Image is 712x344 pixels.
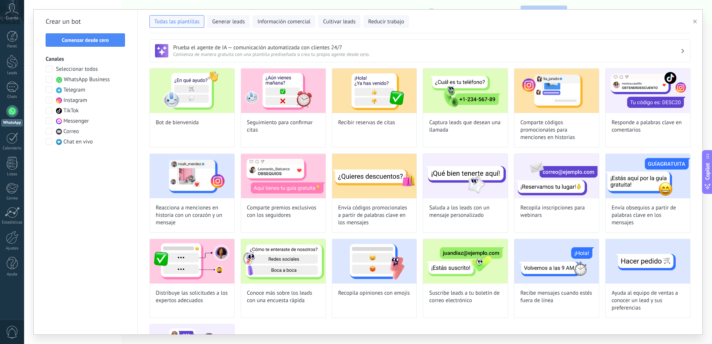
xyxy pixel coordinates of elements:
span: Comienza de manera gratuita con una plantilla prediseñada o crea tu propio agente desde cero. [173,51,680,57]
div: Estadísticas [1,220,23,225]
img: Envía códigos promocionales a partir de palabras clave en los mensajes [332,154,417,198]
div: Chats [1,95,23,99]
span: Cultivar leads [323,18,355,26]
span: Correo [63,128,79,135]
img: Comparte premios exclusivos con los seguidores [241,154,326,198]
span: Recibe mensajes cuando estés fuera de línea [520,290,593,304]
span: TikTok [63,107,79,115]
span: Responde a palabras clave en comentarios [612,119,684,134]
img: Suscribe leads a tu boletín de correo electrónico [423,239,508,284]
img: Saluda a los leads con un mensaje personalizado [423,154,508,198]
div: Leads [1,71,23,76]
span: Envía obsequios a partir de palabras clave en los mensajes [612,204,684,226]
div: Panel [1,44,23,49]
span: Todas las plantillas [154,18,200,26]
img: Recopila inscripciones para webinars [514,154,599,198]
div: Calendario [1,146,23,151]
img: Reacciona a menciones en historia con un corazón y un mensaje [150,154,234,198]
img: Bot de bienvenida [150,69,234,113]
span: Información comercial [257,18,310,26]
h3: Canales [46,56,125,63]
div: Listas [1,172,23,177]
img: Recopila opiniones con emojis [332,239,417,284]
h2: Crear un bot [46,16,125,27]
span: Comenzar desde cero [62,37,109,43]
span: Conoce más sobre los leads con una encuesta rápida [247,290,320,304]
button: Cultivar leads [318,15,360,28]
span: Instagram [63,97,87,104]
div: Ajustes [1,246,23,251]
span: Comparte premios exclusivos con los seguidores [247,204,320,219]
span: Recopila opiniones con emojis [338,290,410,297]
img: Ayuda al equipo de ventas a conocer un lead y sus preferencias [606,239,690,284]
div: Correo [1,196,23,201]
img: Captura leads que desean una llamada [423,69,508,113]
button: Comenzar desde cero [46,33,125,47]
img: Recibe mensajes cuando estés fuera de línea [514,239,599,284]
img: Distribuye las solicitudes a los expertos adecuados [150,239,234,284]
div: Ayuda [1,272,23,277]
img: Envía obsequios a partir de palabras clave en los mensajes [606,154,690,198]
span: Distribuye las solicitudes a los expertos adecuados [156,290,228,304]
button: Reducir trabajo [363,15,409,28]
img: Conoce más sobre los leads con una encuesta rápida [241,239,326,284]
span: Messenger [63,118,89,125]
img: Recibir reservas de citas [332,69,417,113]
span: Reacciona a menciones en historia con un corazón y un mensaje [156,204,228,226]
button: Todas las plantillas [149,15,204,28]
span: Captura leads que desean una llamada [429,119,502,134]
span: WhatsApp Business [64,76,110,83]
span: Cuenta [6,16,18,21]
span: Reducir trabajo [368,18,404,26]
span: Telegram [63,86,85,94]
img: Seguimiento para confirmar citas [241,69,326,113]
h3: Prueba el agente de IA — comunicación automatizada con clientes 24/7 [173,44,680,51]
span: Envía códigos promocionales a partir de palabras clave en los mensajes [338,204,411,226]
span: Seguimiento para confirmar citas [247,119,320,134]
button: Generar leads [207,15,250,28]
span: Ayuda al equipo de ventas a conocer un lead y sus preferencias [612,290,684,312]
img: Comparte códigos promocionales para menciones en historias [514,69,599,113]
div: WhatsApp [1,119,23,126]
img: Responde a palabras clave en comentarios [606,69,690,113]
button: Información comercial [253,15,315,28]
span: Recibir reservas de citas [338,119,395,126]
span: Recopila inscripciones para webinars [520,204,593,219]
span: Suscribe leads a tu boletín de correo electrónico [429,290,502,304]
span: Generar leads [212,18,245,26]
span: Saluda a los leads con un mensaje personalizado [429,204,502,219]
span: Comparte códigos promocionales para menciones en historias [520,119,593,141]
span: Chat en vivo [63,138,93,146]
span: Seleccionar todos [56,66,98,73]
span: Bot de bienvenida [156,119,199,126]
span: Copilot [704,163,711,180]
